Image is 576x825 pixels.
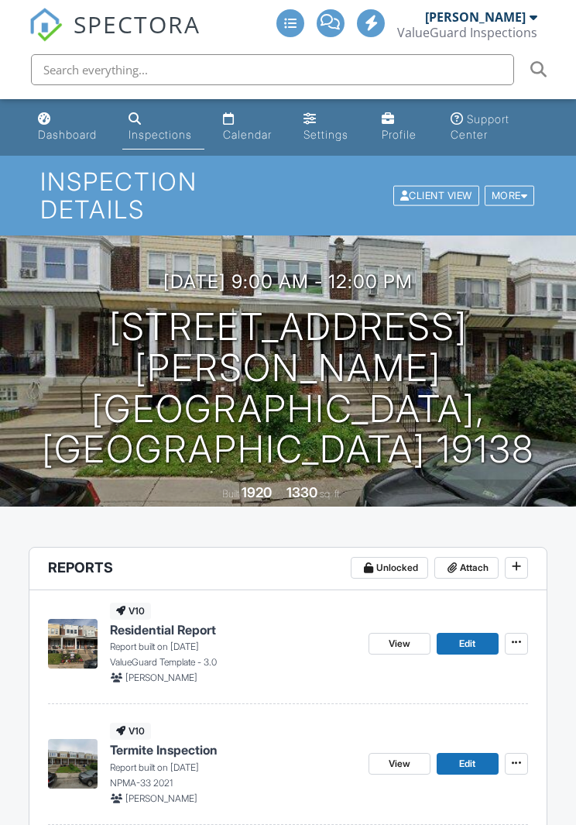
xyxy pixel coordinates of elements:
[31,54,514,85] input: Search everything...
[163,271,413,292] h3: [DATE] 9:00 am - 12:00 pm
[74,8,201,40] span: SPECTORA
[392,189,483,201] a: Client View
[40,168,537,222] h1: Inspection Details
[122,105,204,150] a: Inspections
[382,128,417,141] div: Profile
[393,185,479,206] div: Client View
[425,9,526,25] div: [PERSON_NAME]
[223,128,272,141] div: Calendar
[397,25,537,40] div: ValueGuard Inspections
[29,8,63,42] img: The Best Home Inspection Software - Spectora
[25,307,551,470] h1: [STREET_ADDRESS][PERSON_NAME] [GEOGRAPHIC_DATA], [GEOGRAPHIC_DATA] 19138
[451,112,509,141] div: Support Center
[29,21,201,53] a: SPECTORA
[32,105,110,150] a: Dashboard
[222,488,239,500] span: Built
[242,484,272,500] div: 1920
[375,105,432,150] a: Profile
[38,128,97,141] div: Dashboard
[485,185,535,206] div: More
[286,484,317,500] div: 1330
[320,488,341,500] span: sq. ft.
[297,105,363,150] a: Settings
[444,105,544,150] a: Support Center
[303,128,348,141] div: Settings
[129,128,192,141] div: Inspections
[217,105,285,150] a: Calendar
